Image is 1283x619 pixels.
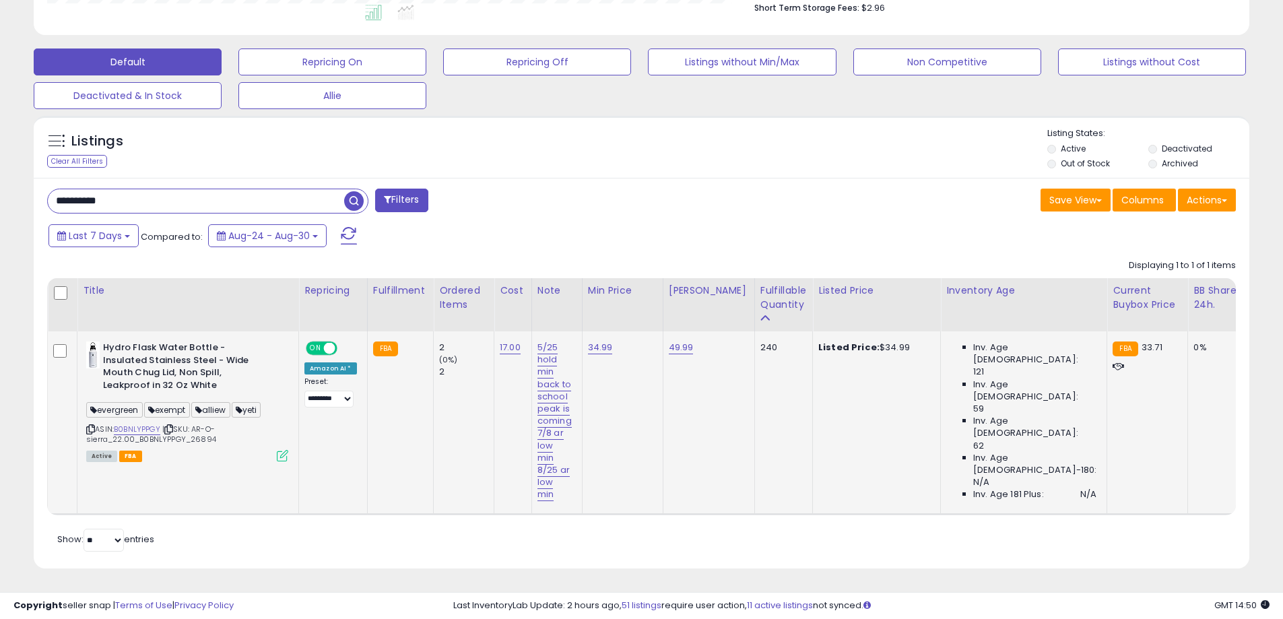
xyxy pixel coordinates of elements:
[13,599,63,612] strong: Copyright
[375,189,428,212] button: Filters
[588,341,613,354] a: 34.99
[622,599,661,612] a: 51 listings
[304,377,357,408] div: Preset:
[1214,599,1270,612] span: 2025-09-10 14:50 GMT
[57,533,154,546] span: Show: entries
[86,341,288,460] div: ASIN:
[141,230,203,243] span: Compared to:
[973,403,984,415] span: 59
[973,341,1096,366] span: Inv. Age [DEMOGRAPHIC_DATA]:
[1058,48,1246,75] button: Listings without Cost
[69,229,122,242] span: Last 7 Days
[818,341,930,354] div: $34.99
[439,284,488,312] div: Ordered Items
[1129,259,1236,272] div: Displaying 1 to 1 of 1 items
[1178,189,1236,211] button: Actions
[500,284,526,298] div: Cost
[238,82,426,109] button: Allie
[174,599,234,612] a: Privacy Policy
[439,341,494,354] div: 2
[443,48,631,75] button: Repricing Off
[47,155,107,168] div: Clear All Filters
[373,284,428,298] div: Fulfillment
[1113,284,1182,312] div: Current Buybox Price
[232,402,261,418] span: yeti
[1061,158,1110,169] label: Out of Stock
[973,488,1044,500] span: Inv. Age 181 Plus:
[747,599,813,612] a: 11 active listings
[191,402,230,418] span: alliew
[818,341,880,354] b: Listed Price:
[648,48,836,75] button: Listings without Min/Max
[48,224,139,247] button: Last 7 Days
[973,452,1096,476] span: Inv. Age [DEMOGRAPHIC_DATA]-180:
[973,476,989,488] span: N/A
[537,341,572,501] a: 5/25 hold min back to school peak is coming 7/8 ar low min 8/25 ar low min
[208,224,327,247] button: Aug-24 - Aug-30
[946,284,1101,298] div: Inventory Age
[1121,193,1164,207] span: Columns
[103,341,267,395] b: Hydro Flask Water Bottle - Insulated Stainless Steel - Wide Mouth Chug Lid, Non Spill, Leakproof ...
[238,48,426,75] button: Repricing On
[1080,488,1096,500] span: N/A
[115,599,172,612] a: Terms of Use
[86,402,143,418] span: evergreen
[439,366,494,378] div: 2
[1047,127,1249,140] p: Listing States:
[853,48,1041,75] button: Non Competitive
[114,424,160,435] a: B0BNLYPPGY
[537,284,577,298] div: Note
[500,341,521,354] a: 17.00
[973,415,1096,439] span: Inv. Age [DEMOGRAPHIC_DATA]:
[86,424,216,444] span: | SKU: AR-O-sierra_22.00_B0BNLYPPGY_26894
[83,284,293,298] div: Title
[861,1,885,14] span: $2.96
[1061,143,1086,154] label: Active
[304,362,357,374] div: Amazon AI *
[1162,158,1198,169] label: Archived
[34,48,222,75] button: Default
[13,599,234,612] div: seller snap | |
[669,341,694,354] a: 49.99
[973,366,984,378] span: 121
[1041,189,1111,211] button: Save View
[760,341,802,354] div: 240
[588,284,657,298] div: Min Price
[307,343,324,354] span: ON
[439,354,458,365] small: (0%)
[86,451,117,462] span: All listings currently available for purchase on Amazon
[760,284,807,312] div: Fulfillable Quantity
[1113,341,1138,356] small: FBA
[71,132,123,151] h5: Listings
[973,379,1096,403] span: Inv. Age [DEMOGRAPHIC_DATA]:
[453,599,1270,612] div: Last InventoryLab Update: 2 hours ago, require user action, not synced.
[144,402,190,418] span: exempt
[373,341,398,356] small: FBA
[86,341,100,368] img: 212x1ISxMeL._SL40_.jpg
[754,2,859,13] b: Short Term Storage Fees:
[34,82,222,109] button: Deactivated & In Stock
[228,229,310,242] span: Aug-24 - Aug-30
[669,284,749,298] div: [PERSON_NAME]
[119,451,142,462] span: FBA
[1193,284,1243,312] div: BB Share 24h.
[1193,341,1238,354] div: 0%
[973,440,984,452] span: 62
[1142,341,1162,354] span: 33.71
[304,284,362,298] div: Repricing
[1162,143,1212,154] label: Deactivated
[1113,189,1176,211] button: Columns
[335,343,357,354] span: OFF
[818,284,935,298] div: Listed Price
